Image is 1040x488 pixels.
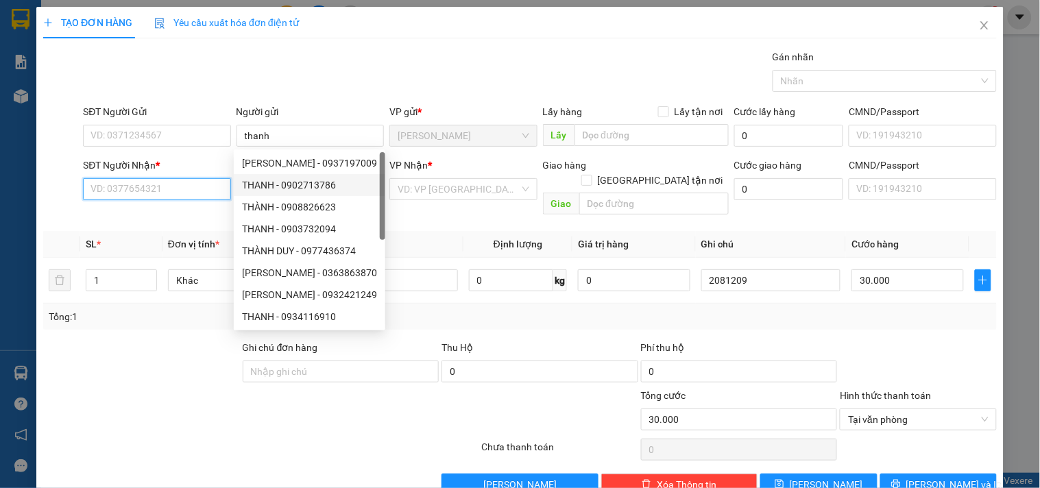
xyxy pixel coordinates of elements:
span: close [979,20,990,31]
span: Thu Hộ [442,342,473,353]
span: VP Nhận [389,160,428,171]
div: [PERSON_NAME] - 0937197009 [242,156,377,171]
span: Khác [176,270,299,291]
label: Cước lấy hàng [734,106,796,117]
input: Dọc đường [575,124,729,146]
input: Cước giao hàng [734,178,844,200]
span: ĐL DUY [398,125,529,146]
div: THANH - 0902713786 [234,174,385,196]
button: delete [49,269,71,291]
div: Người gửi [237,104,384,119]
span: TẠO ĐƠN HÀNG [43,17,132,28]
label: Gán nhãn [773,51,814,62]
label: Ghi chú đơn hàng [243,342,318,353]
span: [GEOGRAPHIC_DATA] tận nơi [592,173,729,188]
div: Chưa thanh toán [480,439,639,463]
input: Ghi chú đơn hàng [243,361,439,382]
div: CMND/Passport [849,104,996,119]
span: plus [43,18,53,27]
div: THANH - 0934116910 [242,309,377,324]
div: [PERSON_NAME] - 0932421249 [242,287,377,302]
div: SĐT Người Nhận [83,158,230,173]
div: [PERSON_NAME] - 0363863870 [242,265,377,280]
div: THANH - 0934116910 [234,306,385,328]
input: Ghi Chú [701,269,841,291]
input: Cước lấy hàng [734,125,844,147]
span: Lấy tận nơi [669,104,729,119]
input: 0 [578,269,690,291]
span: Yêu cầu xuất hóa đơn điện tử [154,17,299,28]
div: THANH TRẦN - 0363863870 [234,262,385,284]
span: Đơn vị tính [168,239,219,249]
span: SL [86,239,97,249]
img: icon [154,18,165,29]
div: SĐT Người Gửi [83,104,230,119]
label: Hình thức thanh toán [840,390,931,401]
div: THÀNH DUY - 0977436374 [242,243,377,258]
div: THÀNH - 0908826623 [242,199,377,215]
span: plus [976,275,991,286]
div: THANH - 0903732094 [242,221,377,236]
button: Close [965,7,1004,45]
span: Định lượng [494,239,542,249]
div: THÀNH DUY - 0977436374 [234,240,385,262]
input: Dọc đường [579,193,729,215]
input: VD: Bàn, Ghế [318,269,457,291]
div: THÀNH - 0908826623 [234,196,385,218]
div: Tổng: 1 [49,309,402,324]
div: CMND/Passport [849,158,996,173]
span: Tại văn phòng [848,409,988,430]
label: Cước giao hàng [734,160,802,171]
div: THANH - 0903732094 [234,218,385,240]
span: Lấy [543,124,575,146]
span: Tổng cước [641,390,686,401]
div: HUYỀN THANH - 0932421249 [234,284,385,306]
th: Ghi chú [696,231,846,258]
div: Phí thu hộ [641,340,838,361]
div: VP gửi [389,104,537,119]
button: plus [975,269,991,291]
span: kg [553,269,567,291]
div: THANH - 0902713786 [242,178,377,193]
span: Giá trị hàng [578,239,629,249]
span: Lấy hàng [543,106,583,117]
span: Cước hàng [851,239,899,249]
div: KIM THÀNH - 0937197009 [234,152,385,174]
span: Giao hàng [543,160,587,171]
span: Giao [543,193,579,215]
